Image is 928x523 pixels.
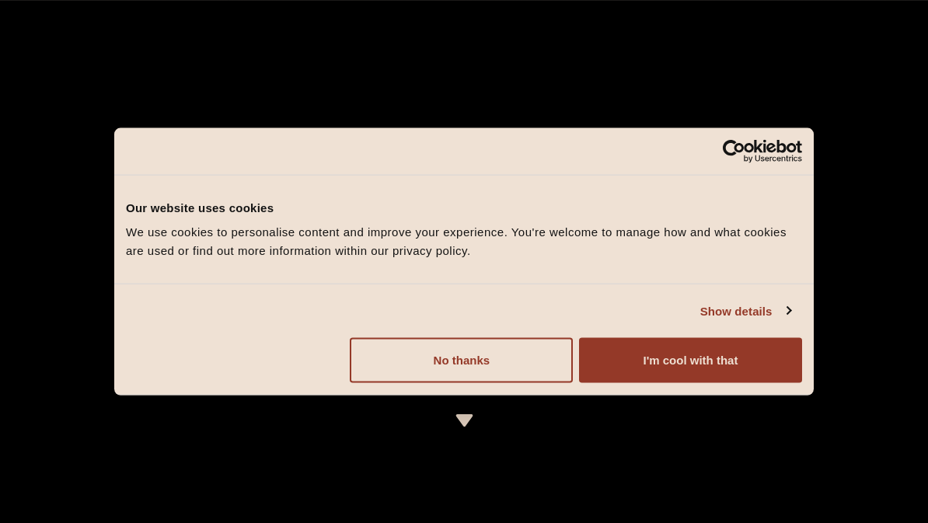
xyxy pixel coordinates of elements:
[126,223,802,260] div: We use cookies to personalise content and improve your experience. You're welcome to manage how a...
[579,338,802,383] button: I'm cool with that
[350,338,573,383] button: No thanks
[126,198,802,217] div: Our website uses cookies
[700,302,790,320] a: Show details
[455,414,474,427] img: icon-dropdown-cream.svg
[666,139,802,162] a: Usercentrics Cookiebot - opens in a new window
